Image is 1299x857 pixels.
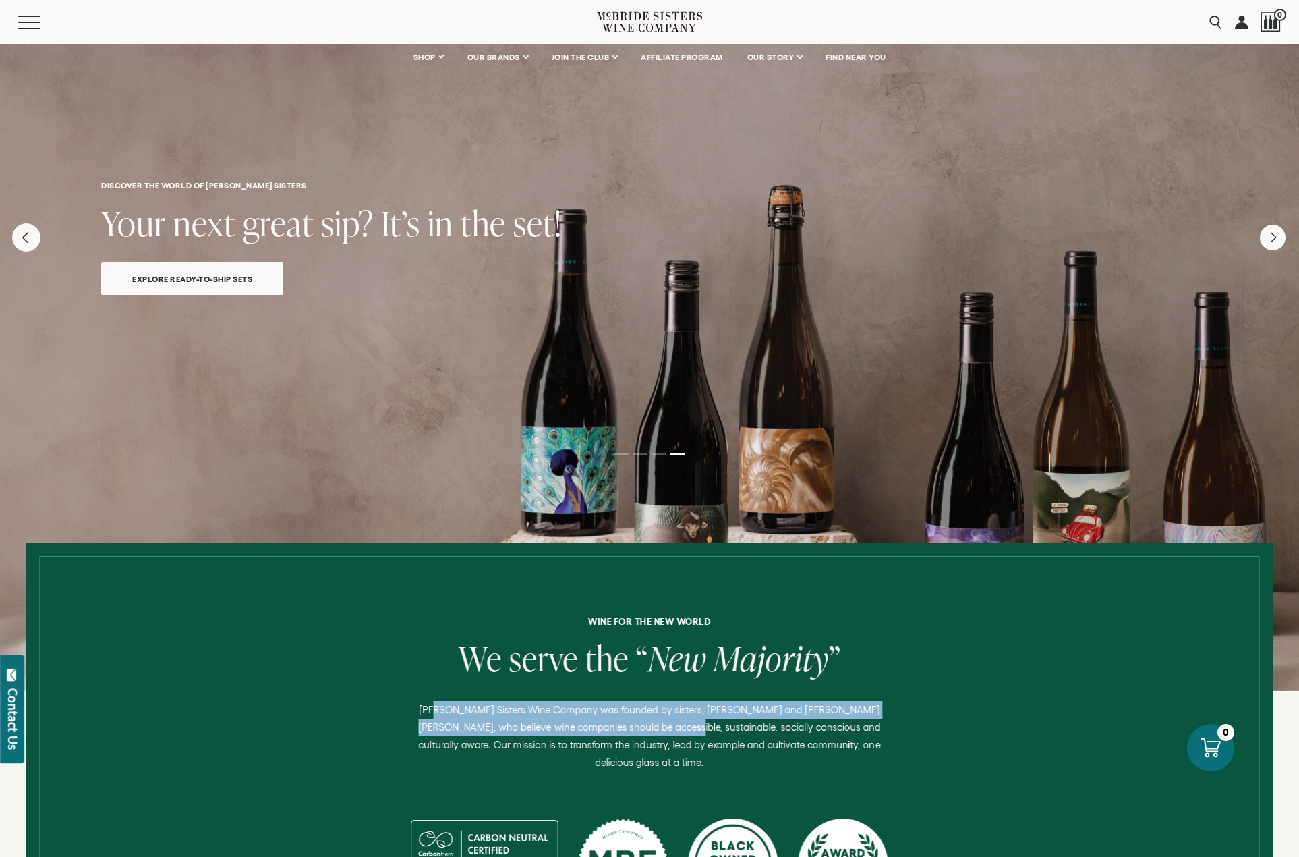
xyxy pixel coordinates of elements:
[428,200,453,246] span: in
[817,44,895,71] a: FIND NEAR YOU
[413,53,436,62] span: SHOP
[406,701,892,771] p: [PERSON_NAME] Sisters Wine Company was founded by sisters, [PERSON_NAME] and [PERSON_NAME] [PERSO...
[459,44,536,71] a: OUR BRANDS
[461,200,506,246] span: the
[1260,225,1286,250] button: Next
[747,53,795,62] span: OUR STORY
[101,262,283,295] a: Explore ready-to-ship sets
[714,635,829,682] span: Majority
[635,635,647,682] span: “
[18,16,67,29] button: Mobile Menu Trigger
[543,44,626,71] a: JOIN THE CLUB
[381,200,420,246] span: It’s
[648,635,706,682] span: New
[739,44,811,71] a: OUR STORY
[1274,9,1286,21] span: 0
[614,453,629,455] li: Page dot 1
[6,688,20,750] div: Contact Us
[670,453,685,455] li: Page dot 4
[243,200,314,246] span: great
[101,181,1198,190] h6: Discover the World of [PERSON_NAME] Sisters
[173,200,235,246] span: next
[509,635,578,682] span: serve
[458,635,501,682] span: We
[633,453,647,455] li: Page dot 2
[405,44,452,71] a: SHOP
[109,271,276,287] span: Explore ready-to-ship sets
[321,200,374,246] span: sip?
[467,53,520,62] span: OUR BRANDS
[513,200,562,246] span: set!
[552,53,610,62] span: JOIN THE CLUB
[652,453,666,455] li: Page dot 3
[1217,724,1234,741] div: 0
[826,53,886,62] span: FIND NEAR YOU
[632,44,732,71] a: AFFILIATE PROGRAM
[828,635,840,682] span: ”
[101,200,166,246] span: Your
[641,53,723,62] span: AFFILIATE PROGRAM
[142,617,1157,626] h6: Wine for the new world
[585,635,629,682] span: the
[12,223,40,252] button: Previous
